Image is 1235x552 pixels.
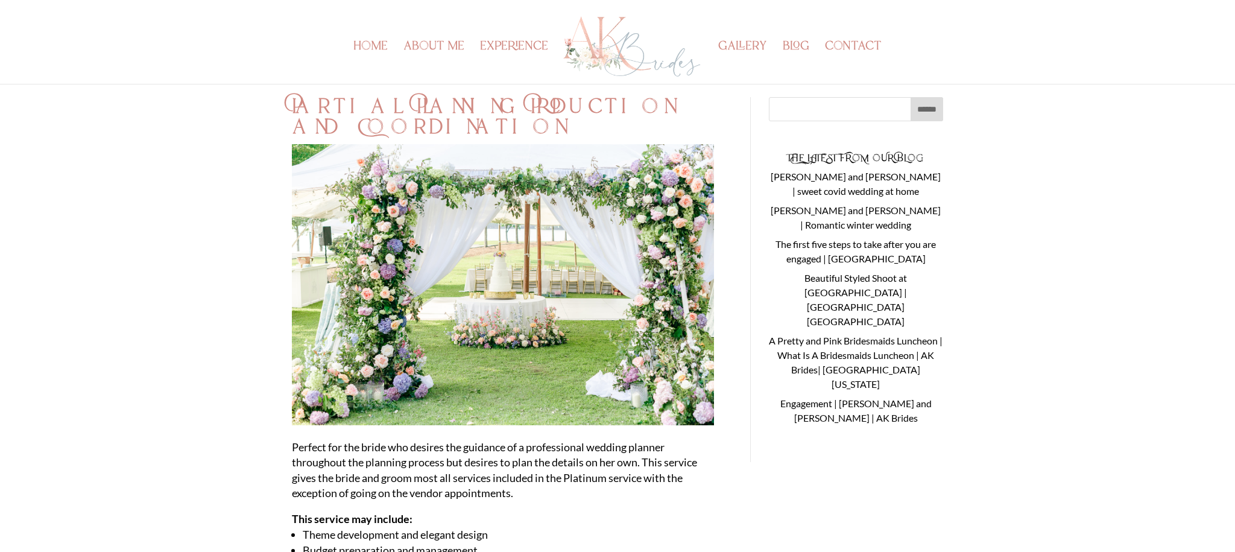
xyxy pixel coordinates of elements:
a: contact [825,42,882,84]
h4: The Latest from Our Blog [769,154,943,170]
a: Engagement | [PERSON_NAME] and [PERSON_NAME] | AK Brides [780,398,932,424]
img: Los Angeles Wedding Planner - AK Brides [561,13,702,80]
a: gallery [718,42,767,84]
strong: This service may include: [292,512,412,525]
a: Beautiful Styled Shoot at [GEOGRAPHIC_DATA] | [GEOGRAPHIC_DATA] [GEOGRAPHIC_DATA] [804,272,907,327]
li: Theme development and elegant design [303,527,714,542]
a: [PERSON_NAME] and [PERSON_NAME] | Romantic winter wedding [771,205,941,230]
h2: Partial Planning Production and Coordination [292,97,714,144]
p: Perfect for the bride who desires the guidance of a professional wedding planner throughout the p... [292,440,714,512]
a: about me [403,42,464,84]
a: experience [480,42,548,84]
a: home [353,42,388,84]
a: A Pretty and Pink Bridesmaids Luncheon | What Is A Bridesmaids Luncheon | AK Brides| [GEOGRAPHIC_... [769,335,943,390]
a: blog [783,42,809,84]
a: The first five steps to take after you are engaged | [GEOGRAPHIC_DATA] [775,238,936,264]
a: [PERSON_NAME] and [PERSON_NAME] | sweet covid wedding at home [771,171,941,197]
